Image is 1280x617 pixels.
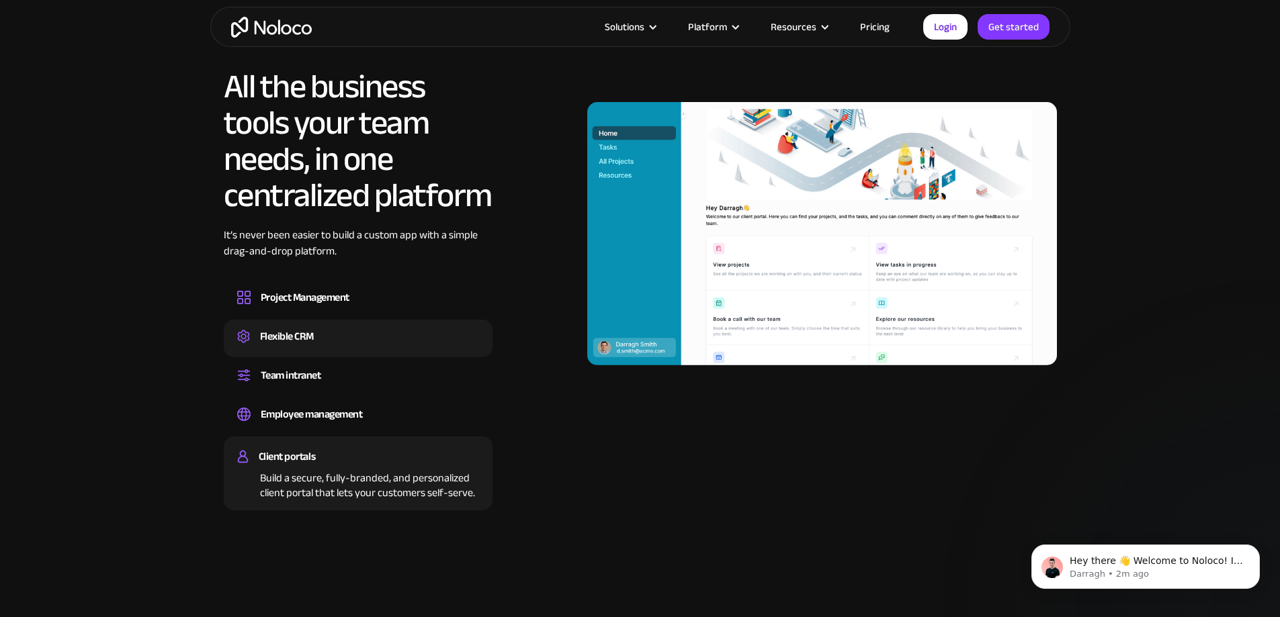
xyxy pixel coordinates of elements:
div: Platform [688,18,727,36]
div: Design custom project management tools to speed up workflows, track progress, and optimize your t... [237,307,479,312]
h2: All the business tools your team needs, in one centralized platform [224,68,493,213]
a: Get started [978,14,1050,40]
div: Team intranet [261,365,321,385]
a: Pricing [843,18,906,36]
div: Resources [771,18,816,36]
div: Solutions [588,18,671,36]
div: Create a custom CRM that you can adapt to your business’s needs, centralize your workflows, and m... [237,346,479,350]
div: It’s never been easier to build a custom app with a simple drag-and-drop platform. [224,227,493,279]
div: Easily manage employee information, track performance, and handle HR tasks from a single platform. [237,424,479,428]
div: Project Management [261,287,349,307]
a: home [231,17,312,38]
div: Employee management [261,404,363,424]
div: Client portals [259,446,315,467]
iframe: Intercom notifications message [1011,516,1280,610]
div: Solutions [605,18,644,36]
a: Login [923,14,968,40]
div: Resources [754,18,843,36]
div: Platform [671,18,754,36]
div: Flexible CRM [260,326,314,346]
div: Set up a central space for your team to collaborate, share information, and stay up to date on co... [237,385,479,389]
div: Build a secure, fully-branded, and personalized client portal that lets your customers self-serve. [237,467,479,500]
